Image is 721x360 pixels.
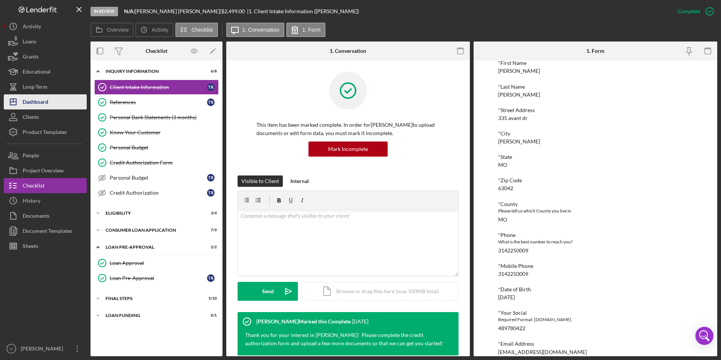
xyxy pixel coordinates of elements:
[91,7,118,16] div: In Review
[498,154,693,160] div: *State
[247,8,359,14] div: | 1. Client Intake Information ([PERSON_NAME])
[106,228,198,232] div: Consumer Loan Application
[238,175,283,187] button: Visible to Client
[94,80,219,95] a: Client Intake Informationtr
[23,94,48,111] div: Dashboard
[94,271,219,286] a: Loan Pre-Approvaltr
[498,232,693,238] div: *Phone
[498,131,693,137] div: *City
[203,296,217,301] div: 5 / 10
[91,23,133,37] button: Overview
[498,138,540,145] div: [PERSON_NAME]
[4,148,87,163] button: People
[203,211,217,215] div: 3 / 4
[4,193,87,208] a: History
[4,208,87,223] button: Documents
[498,217,507,223] div: MO
[203,228,217,232] div: 7 / 9
[23,125,67,142] div: Product Templates
[498,107,693,113] div: *Street Address
[498,60,693,66] div: *First Name
[106,296,198,301] div: FINAL STEPS
[110,114,218,120] div: Personal Bank Statements (3 months)
[498,84,693,90] div: *Last Name
[287,175,313,187] button: Internal
[4,49,87,64] a: Grants
[498,310,693,316] div: *Your Social
[678,4,700,19] div: Complete
[110,190,207,196] div: Credit Authorization
[242,27,279,33] label: 1. Conversation
[308,142,388,157] button: Mark Incomplete
[107,27,129,33] label: Overview
[4,178,87,193] button: Checklist
[23,19,41,36] div: Activity
[4,223,87,238] button: Document Templates
[94,255,219,271] a: Loan Approval
[23,64,51,81] div: Educational
[124,8,133,14] b: N/A
[4,64,87,79] button: Educational
[94,95,219,110] a: Referencestr
[498,341,693,347] div: *Email Address
[207,189,215,197] div: t r
[238,282,298,301] button: Send
[4,34,87,49] a: Loans
[23,208,49,225] div: Documents
[110,129,218,135] div: Know Your Customer
[135,23,173,37] button: Activity
[19,341,68,358] div: [PERSON_NAME]
[498,162,507,168] div: MO
[4,163,87,178] button: Project Overview
[352,318,368,325] time: 2025-07-29 15:04
[226,23,284,37] button: 1. Conversation
[498,177,693,183] div: *Zip Code
[498,349,587,355] div: [EMAIL_ADDRESS][DOMAIN_NAME]
[4,125,87,140] button: Product Templates
[498,271,528,277] div: 3142250009
[207,274,215,282] div: t r
[9,347,13,351] text: IV
[4,341,87,356] button: IV[PERSON_NAME]
[498,185,513,191] div: 63042
[23,148,39,165] div: People
[110,275,207,281] div: Loan Pre-Approval
[256,318,351,325] div: [PERSON_NAME] Marked this Complete
[4,94,87,109] button: Dashboard
[302,27,321,33] label: 1. Form
[498,238,693,246] div: What is the best number to reach you?
[203,313,217,318] div: 0 / 1
[94,125,219,140] a: Know Your Customer
[110,145,218,151] div: Personal Budget
[207,83,215,91] div: t r
[203,245,217,249] div: 2 / 2
[23,34,36,51] div: Loans
[23,49,38,66] div: Grants
[498,248,528,254] div: 3142250009
[695,327,713,345] div: Open Intercom Messenger
[498,115,528,121] div: 335 avant dr
[328,142,368,157] div: Mark Incomplete
[4,238,87,254] a: Sheets
[23,223,72,240] div: Document Templates
[586,48,604,54] div: 1. Form
[23,193,40,210] div: History
[207,174,215,182] div: t r
[498,294,515,300] div: [DATE]
[106,245,198,249] div: Loan Pre-Approval
[135,8,221,14] div: [PERSON_NAME] [PERSON_NAME] |
[498,92,540,98] div: [PERSON_NAME]
[94,140,219,155] a: Personal Budget
[23,238,38,255] div: Sheets
[23,79,48,96] div: Long-Term
[4,109,87,125] button: Clients
[4,79,87,94] button: Long-Term
[94,155,219,170] a: Credit Authorization Form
